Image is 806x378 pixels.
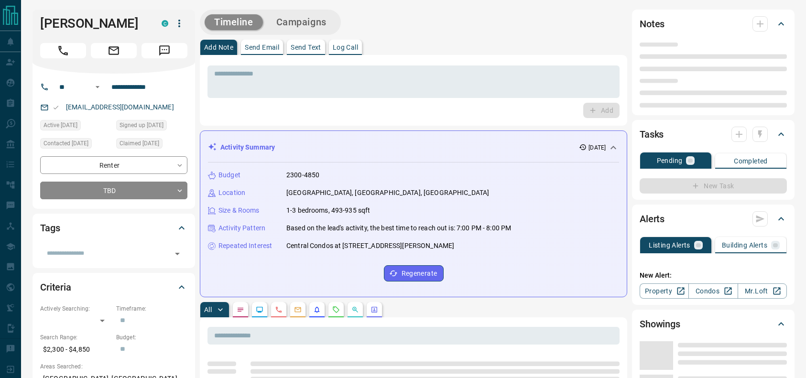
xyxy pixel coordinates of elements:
[142,43,187,58] span: Message
[218,205,260,216] p: Size & Rooms
[256,306,263,313] svg: Lead Browsing Activity
[218,223,265,233] p: Activity Pattern
[220,142,275,152] p: Activity Summary
[245,44,279,51] p: Send Email
[384,265,444,281] button: Regenerate
[44,120,77,130] span: Active [DATE]
[40,16,147,31] h1: [PERSON_NAME]
[40,182,187,199] div: TBD
[171,247,184,260] button: Open
[657,157,683,164] p: Pending
[40,304,111,313] p: Actively Searching:
[734,158,768,164] p: Completed
[40,216,187,239] div: Tags
[237,306,244,313] svg: Notes
[738,283,787,299] a: Mr.Loft
[291,44,321,51] p: Send Text
[40,138,111,151] div: Sat Aug 16 2025
[40,280,71,295] h2: Criteria
[162,20,168,27] div: condos.ca
[40,276,187,299] div: Criteria
[332,306,340,313] svg: Requests
[286,205,370,216] p: 1-3 bedrooms, 493-935 sqft
[640,316,680,332] h2: Showings
[649,242,690,248] p: Listing Alerts
[91,43,137,58] span: Email
[40,333,111,342] p: Search Range:
[370,306,378,313] svg: Agent Actions
[40,120,111,133] div: Fri Aug 15 2025
[40,342,111,357] p: $2,300 - $4,850
[351,306,359,313] svg: Opportunities
[333,44,358,51] p: Log Call
[204,44,233,51] p: Add Note
[40,43,86,58] span: Call
[286,170,319,180] p: 2300-4850
[640,127,664,142] h2: Tasks
[640,123,787,146] div: Tasks
[218,170,240,180] p: Budget
[588,143,606,152] p: [DATE]
[640,270,787,281] p: New Alert:
[294,306,302,313] svg: Emails
[92,81,103,93] button: Open
[204,306,212,313] p: All
[267,14,336,30] button: Campaigns
[116,304,187,313] p: Timeframe:
[640,283,689,299] a: Property
[208,139,619,156] div: Activity Summary[DATE]
[44,139,88,148] span: Contacted [DATE]
[116,333,187,342] p: Budget:
[640,313,787,335] div: Showings
[275,306,283,313] svg: Calls
[205,14,263,30] button: Timeline
[120,120,163,130] span: Signed up [DATE]
[40,220,60,236] h2: Tags
[120,139,159,148] span: Claimed [DATE]
[722,242,767,248] p: Building Alerts
[116,120,187,133] div: Fri Aug 15 2025
[286,241,454,251] p: Central Condos at [STREET_ADDRESS][PERSON_NAME]
[286,223,511,233] p: Based on the lead's activity, the best time to reach out is: 7:00 PM - 8:00 PM
[640,16,664,32] h2: Notes
[66,103,174,111] a: [EMAIL_ADDRESS][DOMAIN_NAME]
[218,188,245,198] p: Location
[53,104,59,111] svg: Email Valid
[640,12,787,35] div: Notes
[688,283,738,299] a: Condos
[640,207,787,230] div: Alerts
[286,188,489,198] p: [GEOGRAPHIC_DATA], [GEOGRAPHIC_DATA], [GEOGRAPHIC_DATA]
[218,241,272,251] p: Repeated Interest
[40,156,187,174] div: Renter
[313,306,321,313] svg: Listing Alerts
[640,211,664,227] h2: Alerts
[116,138,187,151] div: Sat Aug 16 2025
[40,362,187,371] p: Areas Searched:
